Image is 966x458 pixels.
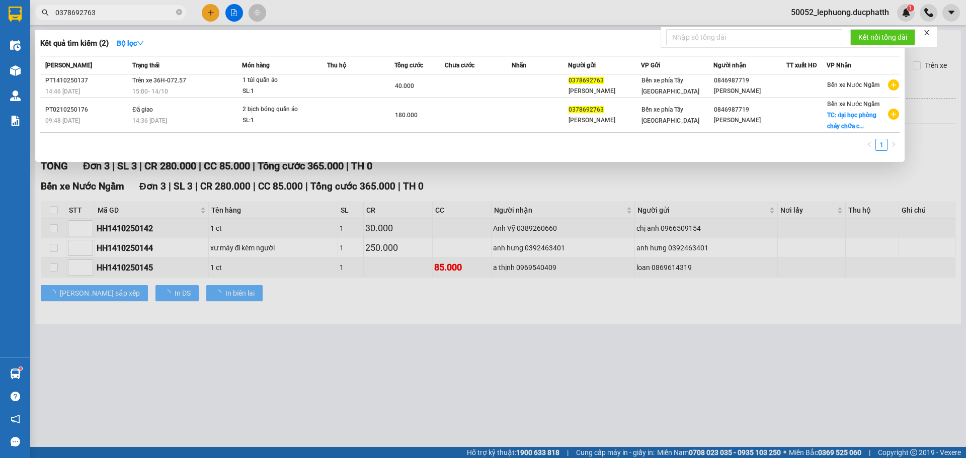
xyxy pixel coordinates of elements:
button: Kết nối tổng đài [850,29,915,45]
li: Previous Page [863,139,875,151]
span: Bến xe Nước Ngầm [827,101,879,108]
span: left [866,141,872,147]
div: 2 bịch bóng quần áo [243,104,318,115]
sup: 1 [19,367,22,370]
div: [PERSON_NAME] [714,115,786,126]
span: Thu hộ [327,62,346,69]
span: 09:48 [DATE] [45,117,80,124]
span: 14:46 [DATE] [45,88,80,95]
span: search [42,9,49,16]
img: warehouse-icon [10,65,21,76]
div: PT1410250137 [45,75,129,86]
span: 40.000 [395,82,414,89]
span: TC: đại học phòng cháy chữa c... [827,112,876,130]
span: VP Nhận [827,62,851,69]
li: 1 [875,139,888,151]
div: [PERSON_NAME] [714,86,786,97]
input: Nhập số tổng đài [666,29,842,45]
span: 180.000 [395,112,418,119]
div: 1 túi quần áo [243,75,318,86]
div: [PERSON_NAME] [569,115,640,126]
span: 15:00 - 14/10 [132,88,168,95]
img: warehouse-icon [10,40,21,51]
span: Người gửi [568,62,596,69]
span: close-circle [176,9,182,15]
span: Người nhận [713,62,746,69]
button: left [863,139,875,151]
img: warehouse-icon [10,369,21,379]
span: [PERSON_NAME] [45,62,92,69]
span: close [923,29,930,36]
span: VP Gửi [641,62,660,69]
a: 1 [876,139,887,150]
img: logo-vxr [9,7,22,22]
button: Bộ lọcdown [109,35,152,51]
span: TT xuất HĐ [786,62,817,69]
span: plus-circle [888,79,899,90]
span: message [11,437,20,446]
div: 0846987719 [714,75,786,86]
div: 0846987719 [714,105,786,115]
span: plus-circle [888,109,899,120]
span: Đã giao [132,106,153,113]
span: 0378692763 [569,77,604,84]
div: PT0210250176 [45,105,129,115]
h3: Kết quả tìm kiếm ( 2 ) [40,38,109,49]
span: Bến xe phía Tây [GEOGRAPHIC_DATA] [641,106,699,124]
span: question-circle [11,392,20,401]
span: down [137,40,144,47]
span: notification [11,414,20,424]
span: 14:36 [DATE] [132,117,167,124]
button: right [888,139,900,151]
span: Bến xe Nước Ngầm [827,81,879,88]
span: Món hàng [242,62,270,69]
div: SL: 1 [243,86,318,97]
span: right [891,141,897,147]
span: Nhãn [512,62,526,69]
span: Trên xe 36H-072.57 [132,77,186,84]
span: Chưa cước [445,62,474,69]
span: 0378692763 [569,106,604,113]
span: Tổng cước [394,62,423,69]
span: Bến xe phía Tây [GEOGRAPHIC_DATA] [641,77,699,95]
span: Kết nối tổng đài [858,32,907,43]
div: [PERSON_NAME] [569,86,640,97]
li: Next Page [888,139,900,151]
span: Trạng thái [132,62,159,69]
strong: Bộ lọc [117,39,144,47]
div: SL: 1 [243,115,318,126]
input: Tìm tên, số ĐT hoặc mã đơn [55,7,174,18]
img: solution-icon [10,116,21,126]
img: warehouse-icon [10,90,21,101]
span: close-circle [176,8,182,18]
